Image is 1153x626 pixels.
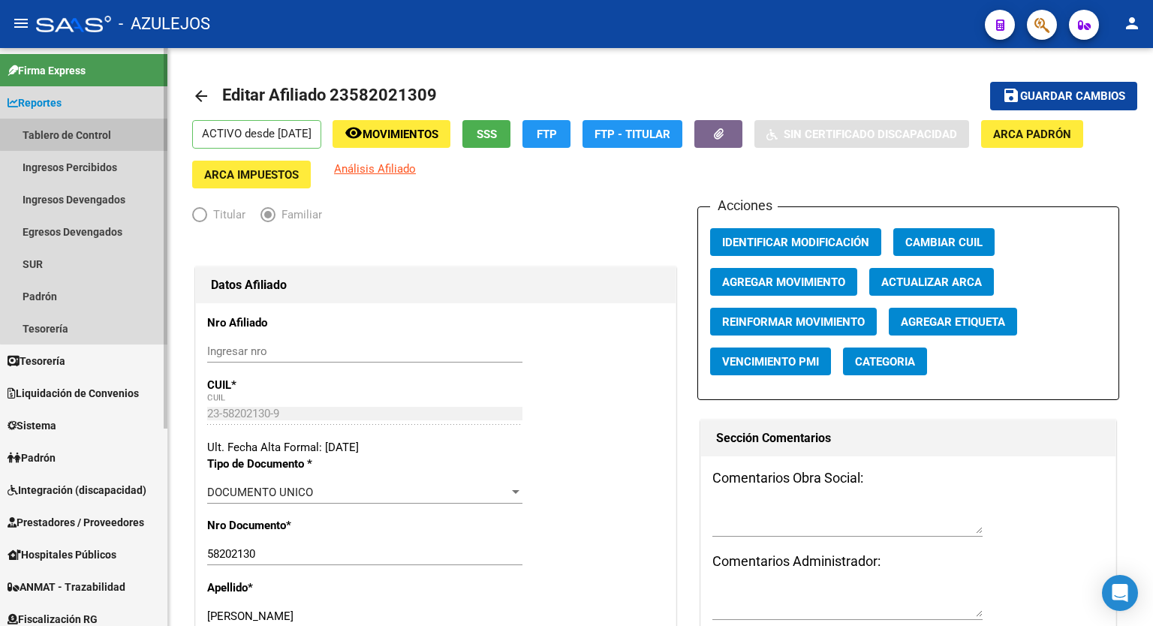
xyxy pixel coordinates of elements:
[1123,14,1141,32] mat-icon: person
[712,468,1104,489] h3: Comentarios Obra Social:
[537,128,557,141] span: FTP
[334,162,416,176] span: Análisis Afiliado
[990,82,1137,110] button: Guardar cambios
[595,128,670,141] span: FTP - Titular
[843,348,927,375] button: Categoria
[207,456,345,472] p: Tipo de Documento *
[893,228,995,256] button: Cambiar CUIL
[869,268,994,296] button: Actualizar ARCA
[754,120,969,148] button: Sin Certificado Discapacidad
[207,439,664,456] div: Ult. Fecha Alta Formal: [DATE]
[192,161,311,188] button: ARCA Impuestos
[710,228,881,256] button: Identificar Modificación
[8,95,62,111] span: Reportes
[363,128,438,141] span: Movimientos
[8,546,116,563] span: Hospitales Públicos
[207,486,313,499] span: DOCUMENTO UNICO
[716,426,1100,450] h1: Sección Comentarios
[881,275,982,289] span: Actualizar ARCA
[192,120,321,149] p: ACTIVO desde [DATE]
[207,206,245,223] span: Titular
[8,450,56,466] span: Padrón
[710,195,778,216] h3: Acciones
[710,308,877,336] button: Reinformar Movimiento
[8,482,146,498] span: Integración (discapacidad)
[333,120,450,148] button: Movimientos
[345,124,363,142] mat-icon: remove_red_eye
[462,120,510,148] button: SSS
[12,14,30,32] mat-icon: menu
[712,551,1104,572] h3: Comentarios Administrador:
[8,579,125,595] span: ANMAT - Trazabilidad
[1002,86,1020,104] mat-icon: save
[722,275,845,289] span: Agregar Movimiento
[204,168,299,182] span: ARCA Impuestos
[722,355,819,369] span: Vencimiento PMI
[8,353,65,369] span: Tesorería
[710,348,831,375] button: Vencimiento PMI
[889,308,1017,336] button: Agregar Etiqueta
[477,128,497,141] span: SSS
[207,377,345,393] p: CUIL
[8,385,139,402] span: Liquidación de Convenios
[901,315,1005,329] span: Agregar Etiqueta
[1102,575,1138,611] div: Open Intercom Messenger
[905,236,983,249] span: Cambiar CUIL
[855,355,915,369] span: Categoria
[207,579,345,596] p: Apellido
[192,211,337,224] mat-radio-group: Elija una opción
[222,86,437,104] span: Editar Afiliado 23582021309
[722,236,869,249] span: Identificar Modificación
[722,315,865,329] span: Reinformar Movimiento
[211,273,661,297] h1: Datos Afiliado
[522,120,570,148] button: FTP
[8,62,86,79] span: Firma Express
[1020,90,1125,104] span: Guardar cambios
[993,128,1071,141] span: ARCA Padrón
[8,417,56,434] span: Sistema
[710,268,857,296] button: Agregar Movimiento
[275,206,322,223] span: Familiar
[207,517,345,534] p: Nro Documento
[192,87,210,105] mat-icon: arrow_back
[583,120,682,148] button: FTP - Titular
[8,514,144,531] span: Prestadores / Proveedores
[784,128,957,141] span: Sin Certificado Discapacidad
[981,120,1083,148] button: ARCA Padrón
[207,315,345,331] p: Nro Afiliado
[119,8,210,41] span: - AZULEJOS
